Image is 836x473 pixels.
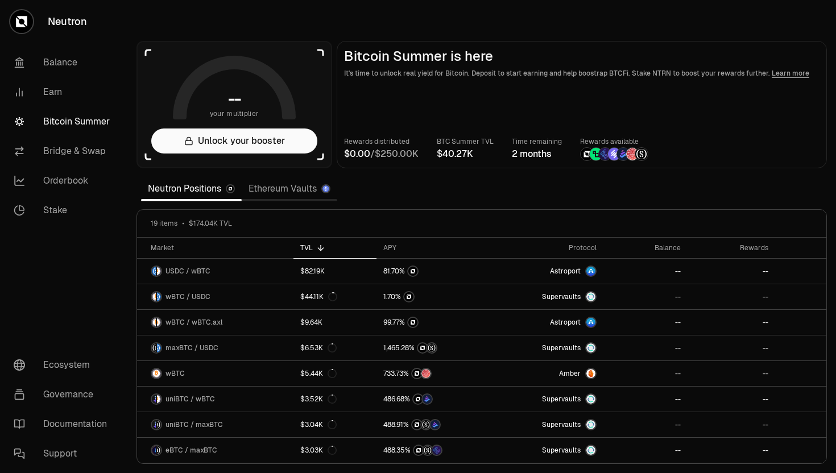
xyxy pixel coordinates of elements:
p: Rewards distributed [344,136,419,147]
span: Supervaults [542,446,581,455]
img: Neutron Logo [227,185,234,192]
a: -- [603,438,688,463]
a: Learn more [772,69,809,78]
div: $82.19K [300,267,325,276]
h1: -- [228,90,241,108]
button: NTRNBedrock Diamonds [383,393,487,405]
img: Bedrock Diamonds [431,420,440,429]
img: NTRN [408,267,417,276]
button: Unlock your booster [151,128,317,153]
p: Rewards available [580,136,648,147]
img: Lombard Lux [590,148,602,160]
a: maxBTC LogoUSDC LogomaxBTC / USDC [137,335,293,360]
a: SupervaultsSupervaults [494,412,603,437]
a: SupervaultsSupervaults [494,284,603,309]
a: wBTC LogowBTC.axl LogowBTC / wBTC.axl [137,310,293,335]
img: NTRN [581,148,593,160]
img: EtherFi Points [599,148,611,160]
img: USDC Logo [157,292,161,301]
span: Supervaults [542,395,581,404]
img: uniBTC Logo [152,420,156,429]
img: NTRN [418,343,427,352]
span: uniBTC / wBTC [165,395,215,404]
div: $44.11K [300,292,337,301]
img: NTRN [413,395,423,404]
a: NTRN [376,284,494,309]
a: -- [603,310,688,335]
a: Astroport [494,259,603,284]
img: wBTC Logo [152,292,156,301]
a: -- [603,387,688,412]
div: Balance [610,243,681,252]
img: Bedrock Diamonds [617,148,630,160]
span: Supervaults [542,343,581,352]
div: $9.64K [300,318,322,327]
button: NTRNStructured PointsBedrock Diamonds [383,419,487,430]
span: Supervaults [542,292,581,301]
a: wBTC LogoUSDC LogowBTC / USDC [137,284,293,309]
a: -- [603,259,688,284]
span: wBTC / USDC [165,292,210,301]
a: $5.44K [293,361,376,386]
div: Rewards [694,243,768,252]
a: $3.03K [293,438,376,463]
a: $3.04K [293,412,376,437]
a: -- [603,284,688,309]
a: Earn [5,77,123,107]
img: NTRN [404,292,413,301]
p: Time remaining [512,136,562,147]
a: -- [688,387,775,412]
span: wBTC [165,369,185,378]
a: $44.11K [293,284,376,309]
a: NTRNStructured PointsBedrock Diamonds [376,412,494,437]
div: $3.04K [300,420,337,429]
a: Bitcoin Summer [5,107,123,136]
img: Supervaults [586,420,595,429]
span: 19 items [151,219,177,228]
a: Ecosystem [5,350,123,380]
a: SupervaultsSupervaults [494,438,603,463]
a: -- [688,335,775,360]
span: Supervaults [542,420,581,429]
img: uniBTC Logo [152,395,156,404]
a: -- [688,284,775,309]
button: NTRN [383,265,487,277]
a: wBTC LogowBTC [137,361,293,386]
img: wBTC Logo [152,318,156,327]
div: / [344,147,419,161]
p: BTC Summer TVL [437,136,494,147]
a: NTRNStructured Points [376,335,494,360]
a: SupervaultsSupervaults [494,387,603,412]
a: -- [688,259,775,284]
p: It's time to unlock real yield for Bitcoin. Deposit to start earning and help boostrap BTCFi. Sta... [344,68,820,79]
a: SupervaultsSupervaults [494,335,603,360]
a: -- [688,438,775,463]
a: Ethereum Vaults [242,177,337,200]
a: Stake [5,196,123,225]
a: Documentation [5,409,123,439]
div: APY [383,243,487,252]
img: Structured Points [421,420,431,429]
a: Governance [5,380,123,409]
a: Bridge & Swap [5,136,123,166]
a: -- [688,361,775,386]
a: Balance [5,48,123,77]
button: NTRNMars Fragments [383,368,487,379]
a: Neutron Positions [141,177,242,200]
h2: Bitcoin Summer is here [344,48,820,64]
span: your multiplier [210,108,259,119]
a: $3.52K [293,387,376,412]
span: $174.04K TVL [189,219,232,228]
a: Astroport [494,310,603,335]
img: NTRN [412,369,421,378]
img: wBTC.axl Logo [157,318,161,327]
a: AmberAmber [494,361,603,386]
button: NTRNStructured PointsEtherFi Points [383,445,487,456]
div: $3.52K [300,395,337,404]
button: NTRN [383,317,487,328]
img: Ethereum Logo [322,185,329,192]
img: NTRN [414,446,423,455]
span: eBTC / maxBTC [165,446,217,455]
a: uniBTC LogomaxBTC LogouniBTC / maxBTC [137,412,293,437]
div: $6.53K [300,343,337,352]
